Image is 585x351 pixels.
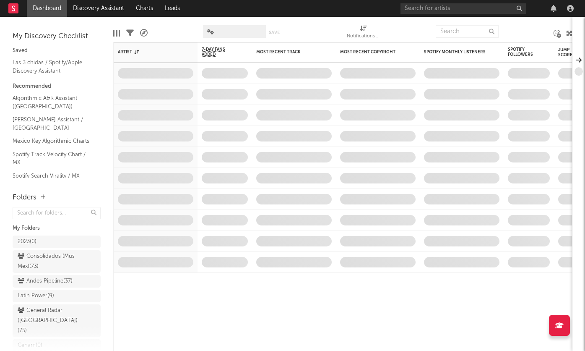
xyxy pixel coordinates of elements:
div: Jump Score [558,47,579,58]
button: Save [269,30,280,35]
a: Algorithmic A&R Assistant ([GEOGRAPHIC_DATA]) [13,94,92,111]
div: Filters [126,21,134,45]
div: Most Recent Copyright [340,50,403,55]
div: Recommended [13,81,101,92]
div: 2023 ( 0 ) [18,237,36,247]
div: Cenam ( 0 ) [18,341,42,351]
a: Consolidados (Mus Mex)(73) [13,250,101,273]
a: Spotify Track Velocity Chart / MX [13,150,92,167]
div: Consolidados (Mus Mex) ( 73 ) [18,251,77,272]
input: Search for folders... [13,207,101,219]
div: Most Recent Track [256,50,319,55]
a: Andes Pipeline(37) [13,275,101,288]
a: Mexico Key Algorithmic Charts [13,136,92,146]
div: Notifications (Artist) [347,31,380,42]
a: 2023(0) [13,236,101,248]
div: My Discovery Checklist [13,31,101,42]
div: Andes Pipeline ( 37 ) [18,276,73,286]
div: General Radar ([GEOGRAPHIC_DATA]) ( 75 ) [18,306,78,336]
div: My Folders [13,223,101,233]
a: General Radar ([GEOGRAPHIC_DATA])(75) [13,304,101,337]
span: 7-Day Fans Added [202,47,235,57]
input: Search... [436,25,499,38]
a: [PERSON_NAME] Assistant / [GEOGRAPHIC_DATA] [13,115,92,132]
div: Latin Power ( 9 ) [18,291,54,301]
a: Spotify Search Virality / MX [13,171,92,181]
div: Folders [13,193,36,203]
div: Saved [13,46,101,56]
div: Spotify Monthly Listeners [424,50,487,55]
div: Notifications (Artist) [347,21,380,45]
div: A&R Pipeline [140,21,148,45]
a: Las 3 chidas / Spotify/Apple Discovery Assistant [13,58,92,75]
a: Latin Power(9) [13,290,101,302]
div: Artist [118,50,181,55]
input: Search for artists [400,3,526,14]
div: Spotify Followers [508,47,537,57]
div: Edit Columns [113,21,120,45]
